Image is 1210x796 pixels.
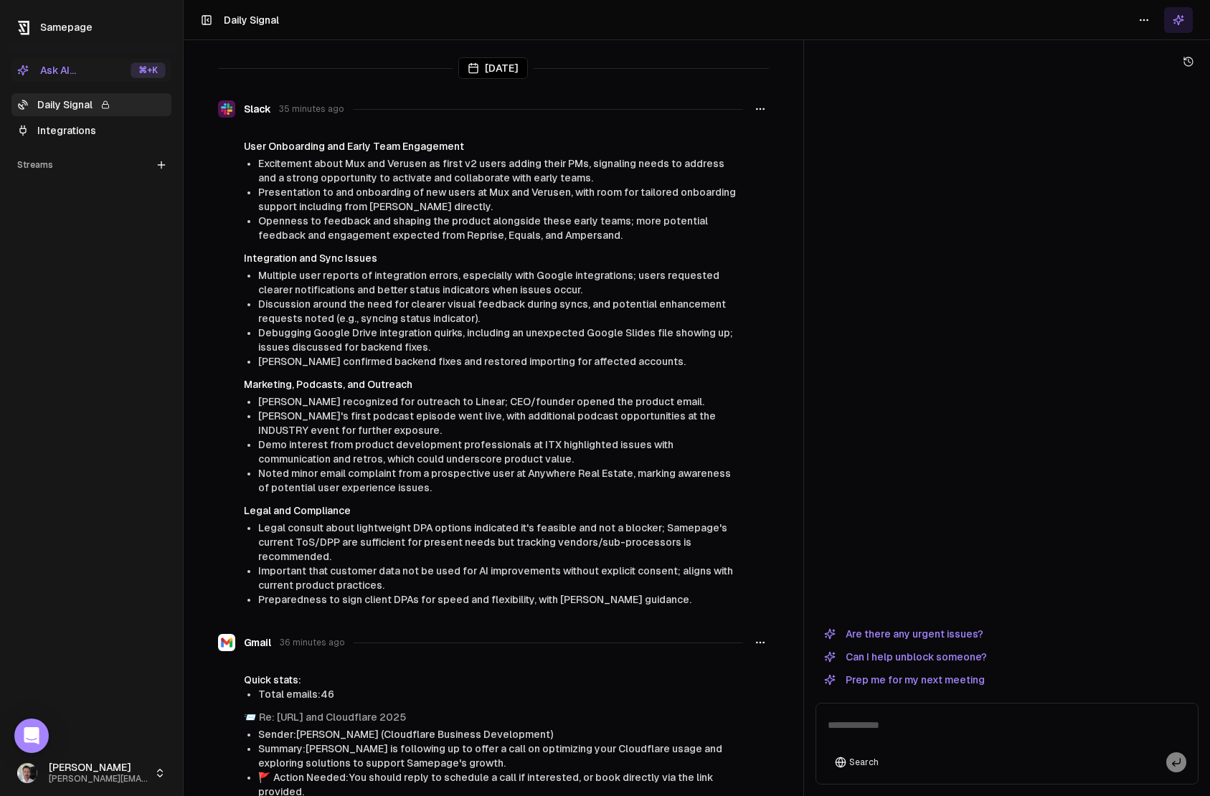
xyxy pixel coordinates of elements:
li: Total emails: 46 [258,687,743,701]
button: Search [828,752,886,772]
div: [DATE] [458,57,528,79]
span: Legal consult about lightweight DPA options indicated it's feasible and not a blocker; Samepage's... [258,522,727,562]
span: Presentation to and onboarding of new users at Mux and Verusen, with room for tailored onboarding... [258,186,736,212]
span: 36 minutes ago [280,637,345,648]
h4: Legal and Compliance [244,503,743,518]
h1: Daily Signal [224,13,279,27]
img: _image [17,763,37,783]
div: Open Intercom Messenger [14,719,49,753]
span: Excitement about Mux and Verusen as first v2 users adding their PMs, signaling needs to address a... [258,158,724,184]
span: Noted minor email complaint from a prospective user at Anywhere Real Estate, marking awareness of... [258,468,731,493]
span: [PERSON_NAME] recognized for outreach to Linear; CEO/founder opened the product email. [258,396,704,407]
span: Gmail [244,635,271,650]
img: Gmail [218,634,235,651]
button: Prep me for my next meeting [816,671,993,688]
div: ⌘ +K [131,62,166,78]
div: Streams [11,153,171,176]
button: Are there any urgent issues? [816,625,992,643]
span: Preparedness to sign client DPAs for speed and flexibility, with [PERSON_NAME] guidance. [258,594,691,605]
span: Multiple user reports of integration errors, especially with Google integrations; users requested... [258,270,719,295]
span: flag [258,772,270,783]
span: Debugging Google Drive integration quirks, including an unexpected Google Slides file showing up;... [258,327,733,353]
button: [PERSON_NAME][PERSON_NAME][EMAIL_ADDRESS] [11,756,171,790]
a: Daily Signal [11,93,171,116]
button: Can I help unblock someone? [816,648,996,665]
span: envelope [244,711,256,723]
span: [PERSON_NAME][EMAIL_ADDRESS] [49,774,148,785]
li: Sender: [PERSON_NAME] (Cloudflare Business Development) [258,727,743,741]
span: Discussion around the need for clearer visual feedback during syncs, and potential enhancement re... [258,298,726,324]
button: Ask AI...⌘+K [11,59,171,82]
a: Re: [URL] and Cloudflare 2025 [259,711,406,723]
div: Quick stats: [244,673,743,687]
span: Important that customer data not be used for AI improvements without explicit consent; aligns wit... [258,565,733,591]
h4: Integration and Sync Issues [244,251,743,265]
a: Integrations [11,119,171,142]
span: Slack [244,102,270,116]
span: [PERSON_NAME] [49,762,148,774]
span: Samepage [40,22,93,33]
h4: User Onboarding and Early Team Engagement [244,139,743,153]
span: Openness to feedback and shaping the product alongside these early teams; more potential feedback... [258,215,708,241]
div: Ask AI... [17,63,76,77]
span: [PERSON_NAME] confirmed backend fixes and restored importing for affected accounts. [258,356,686,367]
img: Slack [218,100,235,118]
span: [PERSON_NAME]'s first podcast episode went live, with additional podcast opportunities at the IND... [258,410,716,436]
h4: Marketing, Podcasts, and Outreach [244,377,743,392]
li: Summary: [PERSON_NAME] is following up to offer a call on optimizing your Cloudflare usage and ex... [258,741,743,770]
span: Demo interest from product development professionals at ITX highlighted issues with communication... [258,439,673,465]
span: 35 minutes ago [279,103,344,115]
